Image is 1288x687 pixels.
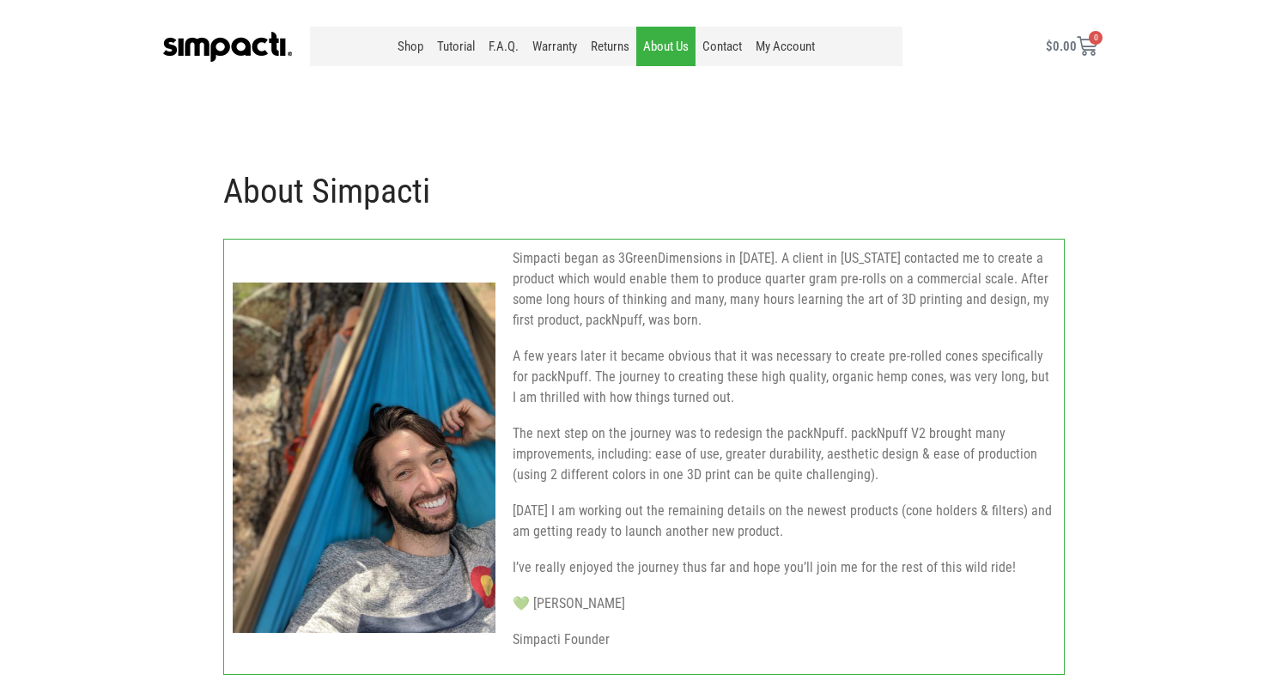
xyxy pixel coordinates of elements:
p: I’ve really enjoyed the journey thus far and hope you’ll join me for the rest of this wild ride! [513,557,1055,578]
bdi: 0.00 [1046,39,1077,54]
p: 💚 [PERSON_NAME] [513,593,1055,614]
p: The next step on the journey was to redesign the packNpuff. packNpuff V2 brought many improvement... [513,423,1055,485]
p: Simpacti Founder [513,629,1055,650]
span: $ [1046,39,1053,54]
h1: About Simpacti [223,170,1065,213]
a: Returns [584,27,636,66]
p: [DATE] I am working out the remaining details on the newest products (cone holders & filters) and... [513,501,1055,542]
a: My Account [749,27,822,66]
a: F.A.Q. [482,27,526,66]
span: 0 [1089,31,1103,45]
a: Contact [696,27,749,66]
a: About Us [636,27,696,66]
p: A few years later it became obvious that it was necessary to create pre-rolled cones specifically... [513,346,1055,408]
a: Warranty [526,27,584,66]
a: $0.00 0 [1025,26,1118,67]
a: Tutorial [430,27,482,66]
a: Shop [391,27,430,66]
p: Simpacti began as 3GreenDimensions in [DATE]. A client in [US_STATE] contacted me to create a pro... [513,248,1055,331]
